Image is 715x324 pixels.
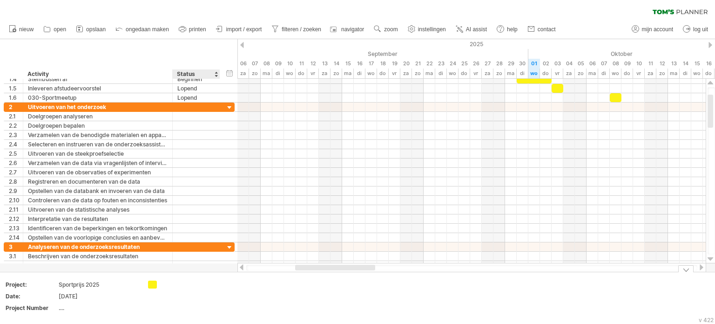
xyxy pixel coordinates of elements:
[377,69,389,78] div: donderdag, 18 September 2025
[424,59,435,69] div: maandag, 22 September 2025
[598,59,610,69] div: dinsdag, 7 Oktober 2025
[59,292,137,300] div: [DATE]
[494,23,520,35] a: help
[470,59,482,69] div: vrijdag, 26 September 2025
[678,265,694,272] div: verberg legenda
[249,69,261,78] div: zondag, 7 September 2025
[27,69,167,79] div: Activity
[525,23,559,35] a: contact
[540,59,552,69] div: donderdag, 2 Oktober 2025
[28,205,168,214] div: Uitvoeren van de statistische analyses
[470,69,482,78] div: vrijdag, 26 September 2025
[28,140,168,149] div: Selecteren en instrueren van de onderzoeksassistenten
[341,26,364,33] span: navigator
[693,26,708,33] span: log uit
[214,23,265,35] a: import / export
[354,69,365,78] div: dinsdag, 16 September 2025
[28,149,168,158] div: Uitvoeren van de steekproefselectie
[189,26,206,33] span: printen
[9,159,23,167] div: 2.6
[354,59,365,69] div: dinsdag, 16 September 2025
[505,69,517,78] div: maandag, 29 September 2025
[466,26,487,33] span: AI assist
[418,26,446,33] span: instellingen
[319,59,331,69] div: zaterdag, 13 September 2025
[342,59,354,69] div: maandag, 15 September 2025
[7,23,36,35] a: nieuw
[538,26,556,33] span: contact
[691,59,703,69] div: woensdag, 15 Oktober 2025
[28,84,168,93] div: Inleveren afstudeervoorstel
[28,159,168,167] div: Verzamelen van de data via vragenlijsten of interviews
[237,69,249,78] div: zaterdag, 6 September 2025
[400,69,412,78] div: zaterdag, 20 September 2025
[598,69,610,78] div: dinsdag, 7 Oktober 2025
[517,69,528,78] div: dinsdag, 30 September 2025
[681,23,711,35] a: log uit
[424,69,435,78] div: maandag, 22 September 2025
[28,112,168,121] div: Doelgroepen analyseren
[552,59,563,69] div: vrijdag, 3 Oktober 2025
[272,59,284,69] div: dinsdag, 9 September 2025
[703,69,715,78] div: donderdag, 16 Oktober 2025
[9,131,23,139] div: 2.3
[307,59,319,69] div: vrijdag, 12 September 2025
[587,69,598,78] div: maandag, 6 Oktober 2025
[9,196,23,205] div: 2.10
[28,242,168,251] div: Analyseren van de onderzoeksresultaten
[493,69,505,78] div: zondag, 28 September 2025
[284,69,296,78] div: woensdag, 10 September 2025
[9,233,23,242] div: 2.14
[9,103,23,111] div: 2
[459,69,470,78] div: donderdag, 25 September 2025
[656,69,668,78] div: zondag, 12 Oktober 2025
[645,59,656,69] div: zaterdag, 11 Oktober 2025
[237,59,249,69] div: zaterdag, 6 September 2025
[86,26,106,33] span: opslaan
[19,26,34,33] span: nieuw
[9,224,23,233] div: 2.13
[405,23,449,35] a: instellingen
[54,26,66,33] span: open
[447,69,459,78] div: woensdag, 24 September 2025
[282,26,321,33] span: filteren / zoeken
[563,59,575,69] div: zaterdag, 4 Oktober 2025
[400,59,412,69] div: zaterdag, 20 September 2025
[482,69,493,78] div: zaterdag, 27 September 2025
[563,69,575,78] div: zaterdag, 4 Oktober 2025
[680,59,691,69] div: dinsdag, 14 Oktober 2025
[74,23,108,35] a: opslaan
[9,84,23,93] div: 1.5
[272,69,284,78] div: dinsdag, 9 September 2025
[9,149,23,158] div: 2.5
[9,121,23,130] div: 2.2
[371,23,400,35] a: zoom
[9,205,23,214] div: 2.11
[507,26,518,33] span: help
[296,59,307,69] div: donderdag, 11 September 2025
[331,59,342,69] div: zondag, 14 September 2025
[540,69,552,78] div: donderdag, 2 Oktober 2025
[249,59,261,69] div: zondag, 7 September 2025
[126,26,169,33] span: ongedaan maken
[9,168,23,177] div: 2.7
[645,69,656,78] div: zaterdag, 11 Oktober 2025
[28,103,168,111] div: Uitvoeren van het onderzoek
[575,59,587,69] div: zondag, 5 Oktober 2025
[28,196,168,205] div: Controleren van de data op fouten en inconsistenties
[28,121,168,130] div: Doelgroepen bepalen
[493,59,505,69] div: zondag, 28 September 2025
[377,59,389,69] div: donderdag, 18 September 2025
[412,69,424,78] div: zondag, 21 September 2025
[319,69,331,78] div: zaterdag, 13 September 2025
[28,93,168,102] div: 030-Sportmeetup
[269,23,324,35] a: filteren / zoeken
[331,69,342,78] div: zondag, 14 September 2025
[447,59,459,69] div: woensdag, 24 September 2025
[384,26,398,33] span: zoom
[307,69,319,78] div: vrijdag, 12 September 2025
[691,69,703,78] div: woensdag, 15 Oktober 2025
[642,26,673,33] span: mijn account
[28,168,168,177] div: Uitvoeren van de observaties of experimenten
[113,23,172,35] a: ongedaan maken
